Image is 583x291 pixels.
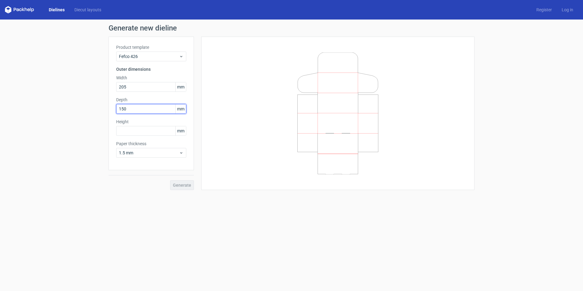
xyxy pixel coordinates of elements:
span: 1.5 mm [119,150,179,156]
label: Paper thickness [116,141,186,147]
span: mm [175,82,186,92]
a: Diecut layouts [70,7,106,13]
a: Log in [557,7,578,13]
a: Register [531,7,557,13]
span: mm [175,104,186,113]
h1: Generate new dieline [109,24,474,32]
span: Fefco 426 [119,53,179,59]
label: Product template [116,44,186,50]
h3: Outer dimensions [116,66,186,72]
a: Dielines [44,7,70,13]
span: mm [175,126,186,135]
label: Height [116,119,186,125]
label: Width [116,75,186,81]
label: Depth [116,97,186,103]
